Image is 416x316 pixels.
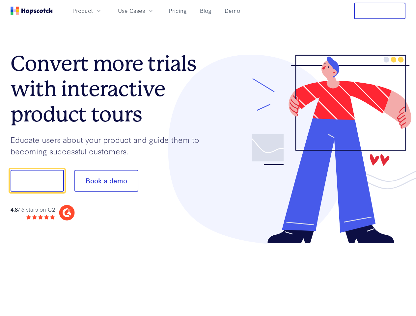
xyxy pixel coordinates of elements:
button: Book a demo [74,170,138,192]
span: Product [72,7,93,15]
h1: Convert more trials with interactive product tours [11,51,208,127]
button: Free Trial [354,3,405,19]
div: / 5 stars on G2 [11,205,55,214]
span: Use Cases [118,7,145,15]
p: Educate users about your product and guide them to becoming successful customers. [11,134,208,157]
strong: 4.8 [11,205,18,213]
button: Use Cases [114,5,158,16]
button: Product [69,5,106,16]
a: Demo [222,5,243,16]
a: Pricing [166,5,189,16]
a: Blog [197,5,214,16]
a: Home [11,7,53,15]
button: Show me! [11,170,64,192]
